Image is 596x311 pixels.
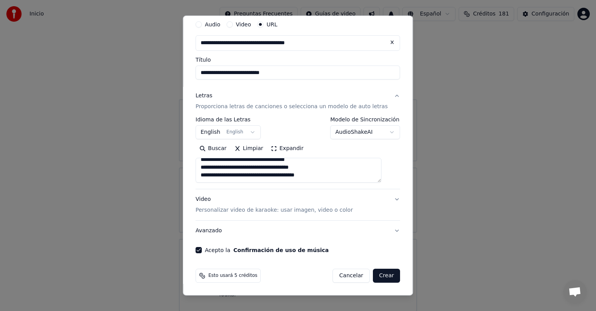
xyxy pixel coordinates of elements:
[234,247,329,253] button: Acepto la
[236,22,251,27] label: Video
[196,117,400,189] div: LetrasProporciona letras de canciones o selecciona un modelo de auto letras
[196,142,230,155] button: Buscar
[196,57,400,62] label: Título
[373,269,400,283] button: Crear
[208,273,257,279] span: Esto usará 5 créditos
[333,269,370,283] button: Cancelar
[196,206,353,214] p: Personalizar video de karaoke: usar imagen, video o color
[205,22,220,27] label: Audio
[267,22,277,27] label: URL
[196,103,388,111] p: Proporciona letras de canciones o selecciona un modelo de auto letras
[196,189,400,220] button: VideoPersonalizar video de karaoke: usar imagen, video o color
[196,195,353,214] div: Video
[331,117,400,122] label: Modelo de Sincronización
[196,221,400,241] button: Avanzado
[205,247,329,253] label: Acepto la
[196,92,212,100] div: Letras
[230,142,267,155] button: Limpiar
[196,117,261,122] label: Idioma de las Letras
[196,86,400,117] button: LetrasProporciona letras de canciones o selecciona un modelo de auto letras
[267,142,308,155] button: Expandir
